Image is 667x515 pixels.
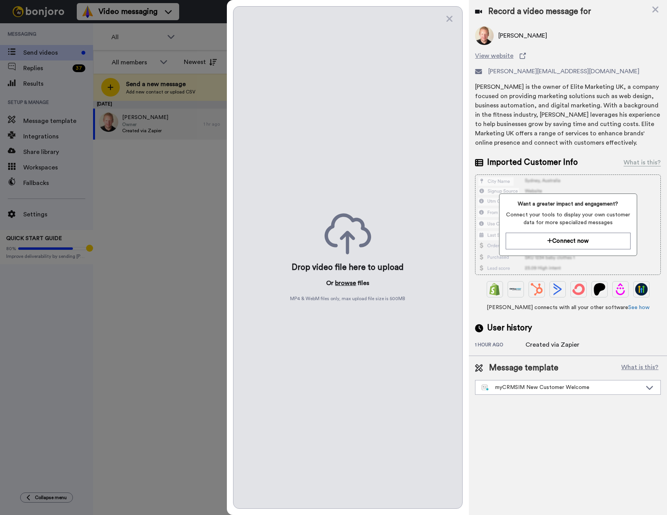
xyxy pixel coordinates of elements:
div: Drop video file here to upload [292,262,404,273]
img: Drip [614,283,627,296]
div: 1 hour ago [475,342,525,349]
span: Message template [489,362,558,374]
div: myCRMSIM New Customer Welcome [482,384,642,391]
a: See how [628,305,650,310]
img: Hubspot [530,283,543,296]
img: Patreon [593,283,606,296]
span: Imported Customer Info [487,157,578,168]
img: ConvertKit [572,283,585,296]
img: nextgen-template.svg [482,385,489,391]
span: MP4 & WebM files only, max upload file size is 500 MB [290,296,405,302]
span: User history [487,322,532,334]
span: [PERSON_NAME][EMAIL_ADDRESS][DOMAIN_NAME] [488,67,639,76]
button: Connect now [506,233,631,249]
img: Ontraport [510,283,522,296]
span: View website [475,51,513,60]
span: Connect your tools to display your own customer data for more specialized messages [506,211,631,226]
p: Or files [326,278,369,288]
button: What is this? [619,362,661,374]
div: What is this? [624,158,661,167]
div: Created via Zapier [525,340,579,349]
img: GoHighLevel [635,283,648,296]
img: ActiveCampaign [551,283,564,296]
span: Want a greater impact and engagement? [506,200,631,208]
a: View website [475,51,661,60]
div: [PERSON_NAME] is the owner of Elite Marketing UK, a company focused on providing marketing soluti... [475,82,661,147]
span: [PERSON_NAME] connects with all your other software [475,304,661,311]
button: browse [335,278,356,288]
img: Shopify [489,283,501,296]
